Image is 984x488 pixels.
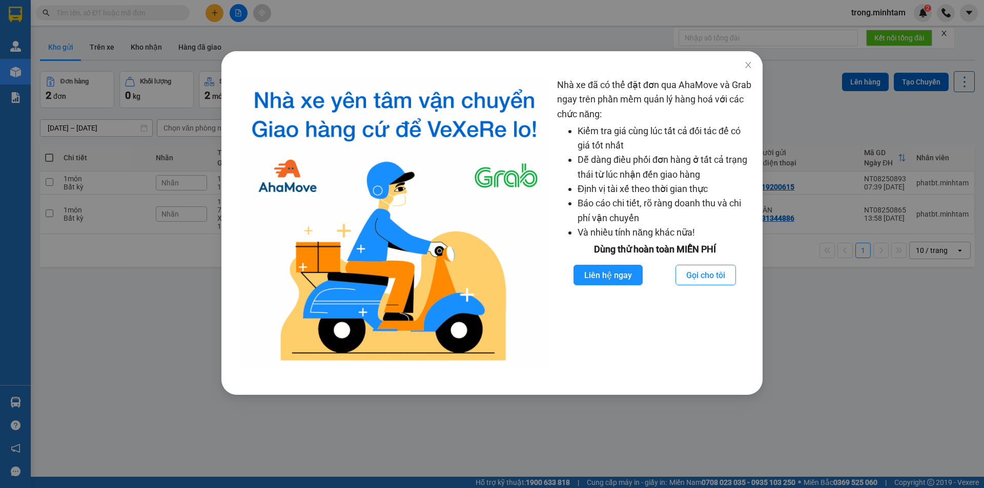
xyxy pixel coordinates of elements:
li: Kiểm tra giá cùng lúc tất cả đối tác để có giá tốt nhất [578,124,752,153]
li: Và nhiều tính năng khác nữa! [578,225,752,240]
div: Nhà xe đã có thể đặt đơn qua AhaMove và Grab ngay trên phần mềm quản lý hàng hoá với các chức năng: [557,78,752,369]
li: Báo cáo chi tiết, rõ ràng doanh thu và chi phí vận chuyển [578,196,752,225]
span: Liên hệ ngay [584,269,632,282]
img: logo [240,78,549,369]
button: Close [734,51,763,80]
div: Dùng thử hoàn toàn MIỄN PHÍ [557,242,752,257]
span: Gọi cho tôi [686,269,725,282]
li: Định vị tài xế theo thời gian thực [578,182,752,196]
button: Gọi cho tôi [675,265,736,285]
span: close [744,61,752,69]
li: Dễ dàng điều phối đơn hàng ở tất cả trạng thái từ lúc nhận đến giao hàng [578,153,752,182]
button: Liên hệ ngay [573,265,643,285]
